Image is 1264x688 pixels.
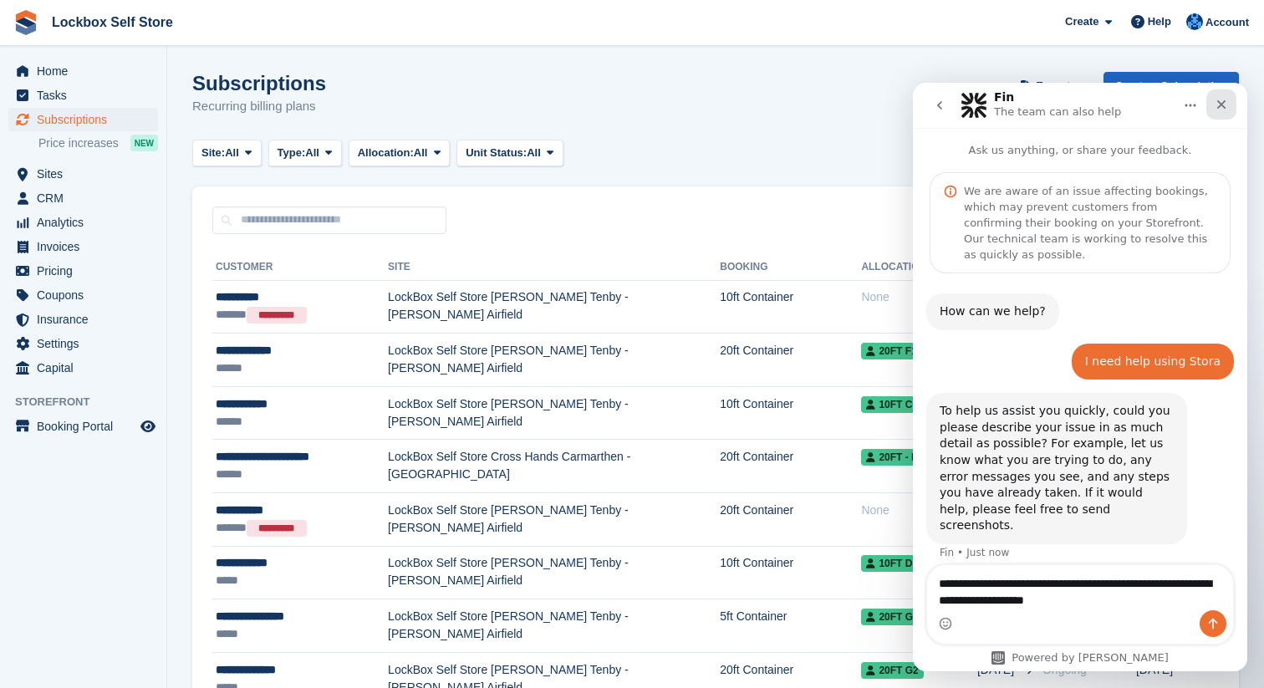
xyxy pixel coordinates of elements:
span: Type: [278,145,306,161]
a: menu [8,356,158,380]
span: 20ft - B3 [861,449,929,466]
span: CRM [37,186,137,210]
td: 10ft Container [720,386,861,440]
a: menu [8,211,158,234]
button: Allocation: All [349,140,451,167]
a: menu [8,415,158,438]
td: LockBox Self Store [PERSON_NAME] Tenby - [PERSON_NAME] Airfield [388,599,720,653]
span: Invoices [37,235,137,258]
td: 20ft Container [720,493,861,547]
span: Booking Portal [37,415,137,438]
th: Site [388,254,720,281]
span: Create [1065,13,1098,30]
div: None [861,288,977,306]
span: Ongoing [1042,663,1087,676]
span: Coupons [37,283,137,307]
span: Capital [37,356,137,380]
a: Price increases NEW [38,134,158,152]
iframe: Intercom live chat [913,83,1247,671]
td: LockBox Self Store [PERSON_NAME] Tenby - [PERSON_NAME] Airfield [388,334,720,387]
span: Account [1205,14,1249,31]
span: Help [1148,13,1171,30]
td: 20ft Container [720,440,861,493]
td: 10ft Container [720,546,861,599]
a: menu [8,308,158,331]
button: Unit Status: All [456,140,563,167]
a: Create a Subscription [1103,72,1239,99]
span: 20FT G3 [861,609,923,625]
td: LockBox Self Store [PERSON_NAME] Tenby - [PERSON_NAME] Airfield [388,280,720,334]
span: Subscriptions [37,108,137,131]
a: menu [8,84,158,107]
td: 20ft Container [720,334,861,387]
span: 10FT C8 [861,396,923,413]
div: NEW [130,135,158,151]
span: Allocation: [358,145,414,161]
a: menu [8,332,158,355]
span: Storefront [15,394,166,410]
td: 10ft Container [720,280,861,334]
p: Recurring billing plans [192,97,326,116]
a: Preview store [138,416,158,436]
span: All [305,145,319,161]
span: 20FT F1 [861,343,921,359]
span: Insurance [37,308,137,331]
span: Home [37,59,137,83]
td: 5ft Container [720,599,861,653]
a: menu [8,108,158,131]
span: Sites [37,162,137,186]
th: Customer [212,254,388,281]
span: All [414,145,428,161]
span: All [527,145,541,161]
span: Export [1036,78,1070,94]
td: LockBox Self Store [PERSON_NAME] Tenby - [PERSON_NAME] Airfield [388,546,720,599]
a: menu [8,186,158,210]
a: Lockbox Self Store [45,8,180,36]
span: All [225,145,239,161]
a: menu [8,259,158,283]
a: menu [8,162,158,186]
span: 10FT D5 [861,555,923,572]
img: stora-icon-8386f47178a22dfd0bd8f6a31ec36ba5ce8667c1dd55bd0f319d3a0aa187defe.svg [13,10,38,35]
div: None [861,502,977,519]
img: Naomi Davies [1186,13,1203,30]
td: LockBox Self Store Cross Hands Carmarthen - [GEOGRAPHIC_DATA] [388,440,720,493]
h1: Subscriptions [192,72,326,94]
td: LockBox Self Store [PERSON_NAME] Tenby - [PERSON_NAME] Airfield [388,493,720,547]
button: Type: All [268,140,342,167]
th: Allocation [861,254,977,281]
span: Settings [37,332,137,355]
a: menu [8,235,158,258]
td: LockBox Self Store [PERSON_NAME] Tenby - [PERSON_NAME] Airfield [388,386,720,440]
span: Analytics [37,211,137,234]
span: 20FT G2 [861,662,923,679]
span: Tasks [37,84,137,107]
span: Unit Status: [466,145,527,161]
button: Export [1017,72,1090,99]
span: Pricing [37,259,137,283]
span: Price increases [38,135,119,151]
th: Booking [720,254,861,281]
button: Site: All [192,140,262,167]
span: Site: [201,145,225,161]
a: menu [8,283,158,307]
